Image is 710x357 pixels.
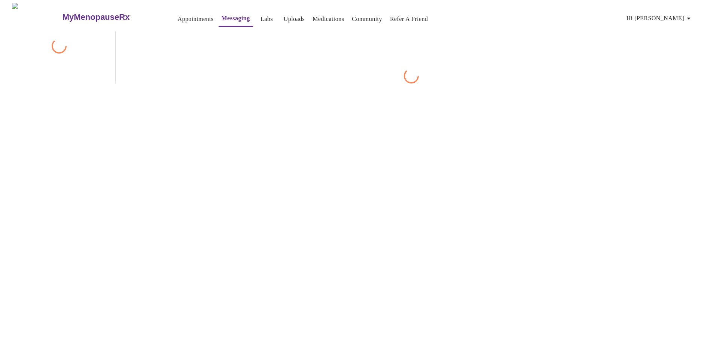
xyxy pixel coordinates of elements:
[12,3,61,31] img: MyMenopauseRx Logo
[624,11,696,26] button: Hi [PERSON_NAME]
[349,12,385,27] button: Community
[255,12,279,27] button: Labs
[63,12,130,22] h3: MyMenopauseRx
[222,13,250,24] a: Messaging
[61,4,159,30] a: MyMenopauseRx
[174,12,216,27] button: Appointments
[310,12,347,27] button: Medications
[177,14,213,24] a: Appointments
[284,14,305,24] a: Uploads
[260,14,273,24] a: Labs
[219,11,253,27] button: Messaging
[313,14,344,24] a: Medications
[281,12,308,27] button: Uploads
[352,14,382,24] a: Community
[387,12,431,27] button: Refer a Friend
[390,14,428,24] a: Refer a Friend
[627,13,693,24] span: Hi [PERSON_NAME]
